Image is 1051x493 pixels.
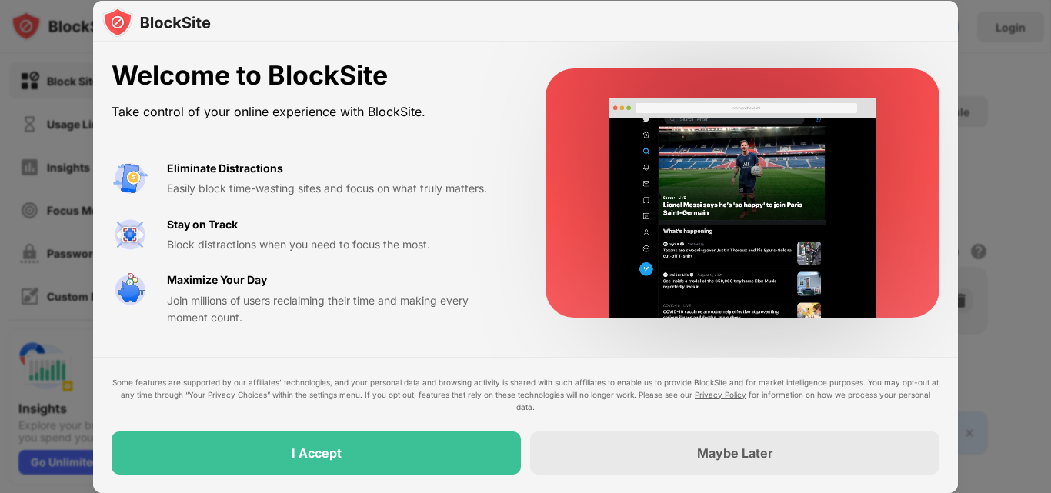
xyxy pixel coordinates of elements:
[112,216,148,253] img: value-focus.svg
[167,216,238,233] div: Stay on Track
[167,180,509,197] div: Easily block time-wasting sites and focus on what truly matters.
[112,376,939,413] div: Some features are supported by our affiliates’ technologies, and your personal data and browsing ...
[292,445,342,461] div: I Accept
[112,60,509,92] div: Welcome to BlockSite
[112,101,509,123] div: Take control of your online experience with BlockSite.
[112,160,148,197] img: value-avoid-distractions.svg
[102,7,211,38] img: logo-blocksite.svg
[112,271,148,308] img: value-safe-time.svg
[167,292,509,327] div: Join millions of users reclaiming their time and making every moment count.
[167,160,283,177] div: Eliminate Distractions
[167,236,509,253] div: Block distractions when you need to focus the most.
[167,271,267,288] div: Maximize Your Day
[697,445,773,461] div: Maybe Later
[695,390,746,399] a: Privacy Policy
